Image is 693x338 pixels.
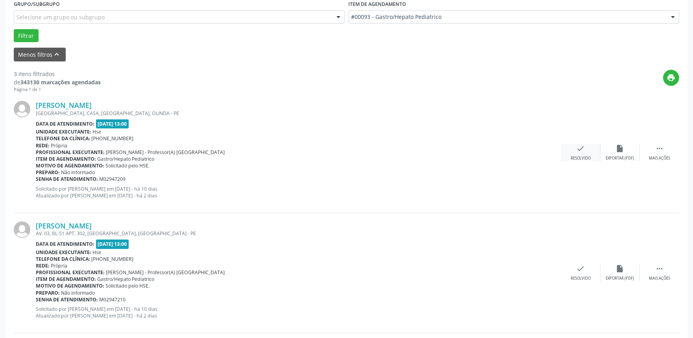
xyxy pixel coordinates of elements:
button: Menos filtroskeyboard_arrow_up [14,48,66,61]
b: Preparo: [36,290,60,296]
b: Data de atendimento: [36,121,94,127]
span: Não informado [61,290,95,296]
b: Rede: [36,262,50,269]
i: insert_drive_file [616,264,625,273]
span: Selecione um grupo ou subgrupo [17,13,105,21]
b: Rede: [36,142,50,149]
a: [PERSON_NAME] [36,221,92,230]
span: M02947210 [100,296,126,303]
span: Própria [51,142,68,149]
b: Unidade executante: [36,128,91,135]
i: check [577,144,585,153]
i: insert_drive_file [616,144,625,153]
b: Telefone da clínica: [36,256,90,262]
p: Solicitado por [PERSON_NAME] em [DATE] - há 10 dias Atualizado por [PERSON_NAME] em [DATE] - há 2... [36,306,561,319]
i: print [667,73,676,82]
a: [PERSON_NAME] [36,101,92,110]
span: [PHONE_NUMBER] [92,135,134,142]
div: Exportar (PDF) [606,156,634,161]
span: #00093 - Gastro/Hepato Pediatrico [351,13,663,21]
b: Unidade executante: [36,249,91,256]
img: img [14,221,30,238]
button: print [663,70,679,86]
i:  [655,144,664,153]
div: Página 1 de 1 [14,86,101,93]
b: Senha de atendimento: [36,176,98,182]
div: de [14,78,101,86]
span: M02947209 [100,176,126,182]
b: Profissional executante: [36,269,105,276]
div: Exportar (PDF) [606,276,634,281]
div: 3 itens filtrados [14,70,101,78]
b: Senha de atendimento: [36,296,98,303]
b: Item de agendamento: [36,156,96,162]
span: Gastro/Hepato Pediatrico [98,156,155,162]
span: [PERSON_NAME] - Professor(A) [GEOGRAPHIC_DATA] [106,149,225,156]
span: Própria [51,262,68,269]
span: [DATE] 13:00 [96,119,129,128]
b: Data de atendimento: [36,241,94,247]
span: [PERSON_NAME] - Professor(A) [GEOGRAPHIC_DATA] [106,269,225,276]
p: Solicitado por [PERSON_NAME] em [DATE] - há 10 dias Atualizado por [PERSON_NAME] em [DATE] - há 2... [36,186,561,199]
span: Solicitado pelo HSE. [106,282,150,289]
span: [PHONE_NUMBER] [92,256,134,262]
b: Motivo de agendamento: [36,282,104,289]
b: Telefone da clínica: [36,135,90,142]
span: Gastro/Hepato Pediatrico [98,276,155,282]
strong: 343130 marcações agendadas [20,78,101,86]
b: Motivo de agendamento: [36,162,104,169]
div: Mais ações [649,156,670,161]
span: Hse [93,249,102,256]
b: Item de agendamento: [36,276,96,282]
div: Mais ações [649,276,670,281]
span: Não informado [61,169,95,176]
div: Resolvido [571,156,591,161]
b: Profissional executante: [36,149,105,156]
i: keyboard_arrow_up [53,50,61,59]
span: Solicitado pelo HSE. [106,162,150,169]
i: check [577,264,585,273]
img: img [14,101,30,117]
b: Preparo: [36,169,60,176]
i:  [655,264,664,273]
div: [GEOGRAPHIC_DATA], CASA, [GEOGRAPHIC_DATA], OLINDA - PE [36,110,561,117]
div: AV. 03, BL-51 APT. 302, [GEOGRAPHIC_DATA], [GEOGRAPHIC_DATA] - PE [36,230,561,237]
span: Hse [93,128,102,135]
div: Resolvido [571,276,591,281]
span: [DATE] 13:00 [96,240,129,249]
button: Filtrar [14,29,39,43]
